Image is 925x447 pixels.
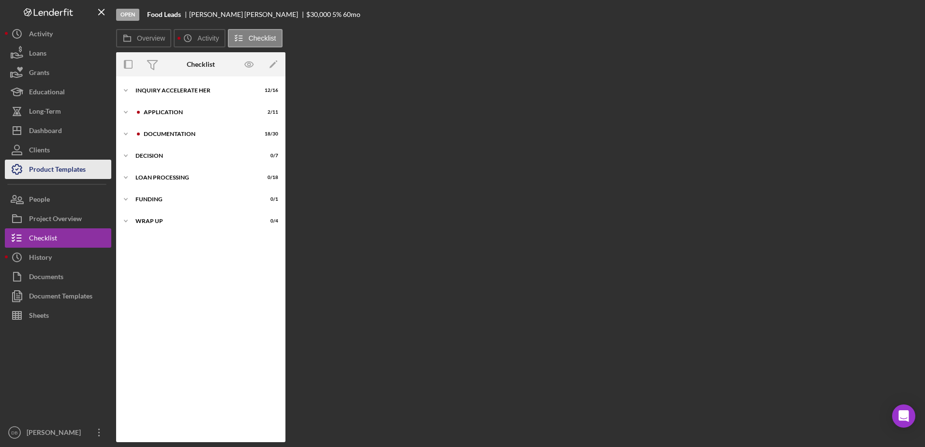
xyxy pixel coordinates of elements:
[29,160,86,181] div: Product Templates
[261,175,278,180] div: 0 / 18
[189,11,306,18] div: [PERSON_NAME] [PERSON_NAME]
[29,63,49,85] div: Grants
[5,190,111,209] button: People
[261,131,278,137] div: 18 / 30
[29,121,62,143] div: Dashboard
[332,11,342,18] div: 5 %
[29,190,50,211] div: People
[144,109,254,115] div: Application
[261,88,278,93] div: 12 / 16
[29,24,53,46] div: Activity
[228,29,283,47] button: Checklist
[187,60,215,68] div: Checklist
[147,11,181,18] b: Food Leads
[5,82,111,102] button: Educational
[5,102,111,121] button: Long-Term
[249,34,276,42] label: Checklist
[174,29,225,47] button: Activity
[306,10,331,18] span: $30,000
[135,88,254,93] div: Inquiry Accelerate Her
[11,430,17,435] text: DB
[261,196,278,202] div: 0 / 1
[116,29,171,47] button: Overview
[5,63,111,82] button: Grants
[5,160,111,179] button: Product Templates
[5,248,111,267] button: History
[29,140,50,162] div: Clients
[261,153,278,159] div: 0 / 7
[135,196,254,202] div: Funding
[29,267,63,289] div: Documents
[5,140,111,160] button: Clients
[135,218,254,224] div: Wrap up
[29,82,65,104] div: Educational
[5,228,111,248] button: Checklist
[137,34,165,42] label: Overview
[5,44,111,63] button: Loans
[29,44,46,65] div: Loans
[29,248,52,269] div: History
[135,175,254,180] div: Loan Processing
[29,209,82,231] div: Project Overview
[135,153,254,159] div: Decision
[29,306,49,328] div: Sheets
[197,34,219,42] label: Activity
[29,102,61,123] div: Long-Term
[261,218,278,224] div: 0 / 4
[24,423,87,445] div: [PERSON_NAME]
[892,404,915,428] div: Open Intercom Messenger
[261,109,278,115] div: 2 / 11
[5,121,111,140] button: Dashboard
[343,11,360,18] div: 60 mo
[116,9,139,21] div: Open
[5,267,111,286] button: Documents
[5,209,111,228] button: Project Overview
[5,306,111,325] button: Sheets
[144,131,254,137] div: Documentation
[29,286,92,308] div: Document Templates
[29,228,57,250] div: Checklist
[5,286,111,306] button: Document Templates
[5,423,111,442] button: DB[PERSON_NAME]
[5,24,111,44] button: Activity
